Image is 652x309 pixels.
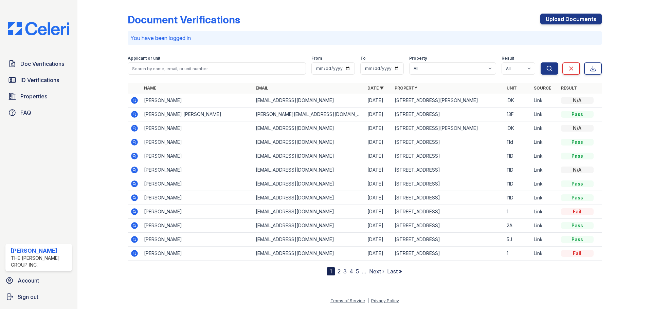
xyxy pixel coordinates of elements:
div: N/A [561,97,594,104]
span: FAQ [20,109,31,117]
td: Link [531,163,558,177]
td: [STREET_ADDRESS] [392,177,504,191]
td: [DATE] [365,177,392,191]
td: [DATE] [365,94,392,108]
td: [DATE] [365,163,392,177]
div: 1 [327,267,335,275]
a: Property [395,85,417,91]
td: [STREET_ADDRESS] [392,135,504,149]
td: [PERSON_NAME] [141,121,253,135]
td: 11D [504,191,531,205]
td: [STREET_ADDRESS] [392,233,504,247]
a: FAQ [5,106,72,119]
div: Pass [561,222,594,229]
td: [STREET_ADDRESS] [392,191,504,205]
a: Doc Verifications [5,57,72,71]
td: 11D [504,177,531,191]
td: [STREET_ADDRESS] [392,205,504,219]
td: [EMAIL_ADDRESS][DOMAIN_NAME] [253,191,365,205]
td: 11d [504,135,531,149]
a: Source [534,85,551,91]
a: Upload Documents [540,14,602,24]
a: 3 [343,268,347,275]
span: Account [18,276,39,285]
td: [DATE] [365,191,392,205]
td: [DATE] [365,247,392,260]
a: Terms of Service [330,298,365,303]
div: Pass [561,194,594,201]
div: N/A [561,167,594,173]
span: ID Verifications [20,76,59,84]
td: [EMAIL_ADDRESS][DOMAIN_NAME] [253,149,365,163]
td: [EMAIL_ADDRESS][DOMAIN_NAME] [253,205,365,219]
a: Account [3,274,75,287]
td: Link [531,94,558,108]
td: IDK [504,121,531,135]
td: [DATE] [365,121,392,135]
td: [PERSON_NAME] [141,177,253,191]
td: Link [531,247,558,260]
td: 11D [504,163,531,177]
td: [PERSON_NAME] [141,135,253,149]
a: ID Verifications [5,73,72,87]
td: Link [531,149,558,163]
td: [STREET_ADDRESS][PERSON_NAME] [392,94,504,108]
div: Pass [561,180,594,187]
td: Link [531,121,558,135]
td: [DATE] [365,205,392,219]
img: CE_Logo_Blue-a8612792a0a2168367f1c8372b55b34899dd931a85d93a1a3d3e32e68fde9ad4.png [3,22,75,35]
td: 13F [504,108,531,121]
a: 2 [338,268,341,275]
td: [DATE] [365,219,392,233]
td: [PERSON_NAME] [141,233,253,247]
a: Privacy Policy [371,298,399,303]
td: Link [531,135,558,149]
span: Properties [20,92,47,100]
td: [EMAIL_ADDRESS][DOMAIN_NAME] [253,233,365,247]
a: Properties [5,90,72,103]
td: [EMAIL_ADDRESS][DOMAIN_NAME] [253,219,365,233]
a: Date ▼ [367,85,384,91]
td: [PERSON_NAME] [141,149,253,163]
a: 4 [349,268,353,275]
label: To [360,56,366,61]
div: Document Verifications [128,14,240,26]
div: The [PERSON_NAME] Group Inc. [11,255,69,268]
td: [PERSON_NAME] [141,163,253,177]
td: [PERSON_NAME] [141,205,253,219]
div: N/A [561,125,594,132]
td: [PERSON_NAME][EMAIL_ADDRESS][DOMAIN_NAME] [253,108,365,121]
td: Link [531,191,558,205]
a: Name [144,85,156,91]
div: Pass [561,153,594,159]
td: [EMAIL_ADDRESS][DOMAIN_NAME] [253,121,365,135]
td: [PERSON_NAME] [PERSON_NAME] [141,108,253,121]
td: [STREET_ADDRESS] [392,247,504,260]
td: 11D [504,149,531,163]
a: Sign out [3,290,75,304]
label: Result [502,56,514,61]
td: 5J [504,233,531,247]
td: 2A [504,219,531,233]
div: Pass [561,139,594,146]
td: [DATE] [365,233,392,247]
label: Property [409,56,427,61]
td: [PERSON_NAME] [141,247,253,260]
span: Sign out [18,293,38,301]
p: You have been logged in [130,34,599,42]
td: [STREET_ADDRESS] [392,219,504,233]
td: [STREET_ADDRESS] [392,163,504,177]
td: [DATE] [365,135,392,149]
label: Applicant or unit [128,56,160,61]
td: 1 [504,205,531,219]
td: [DATE] [365,108,392,121]
a: Email [256,85,268,91]
div: Fail [561,208,594,215]
span: Doc Verifications [20,60,64,68]
td: [EMAIL_ADDRESS][DOMAIN_NAME] [253,247,365,260]
td: [EMAIL_ADDRESS][DOMAIN_NAME] [253,135,365,149]
div: Pass [561,236,594,243]
label: From [311,56,322,61]
td: Link [531,205,558,219]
